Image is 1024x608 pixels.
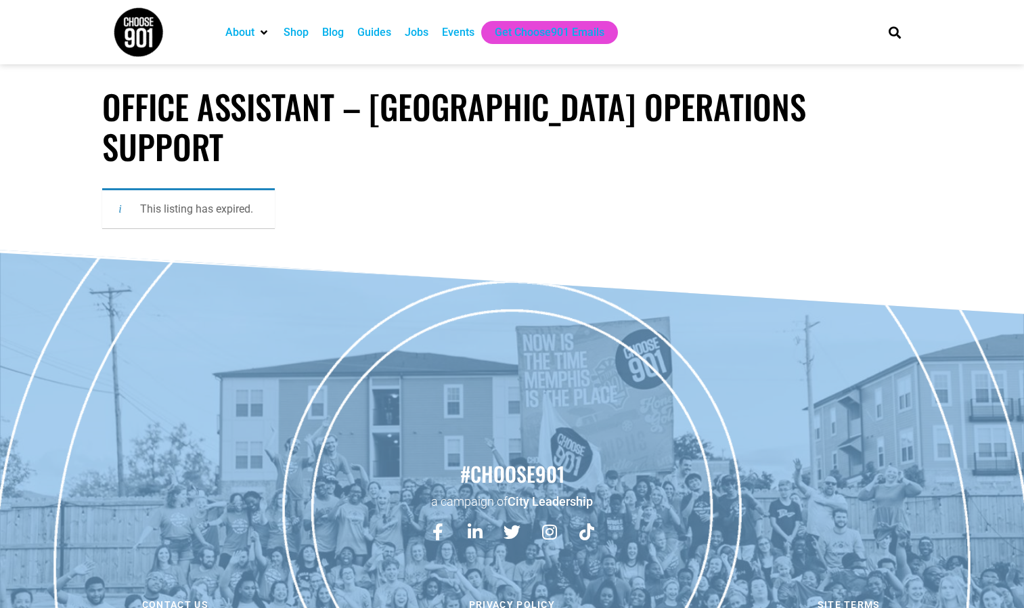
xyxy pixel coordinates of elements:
a: Get Choose901 Emails [495,24,604,41]
nav: Main nav [219,21,866,44]
a: About [225,24,254,41]
div: This listing has expired. [102,188,275,228]
a: Events [442,24,474,41]
a: Jobs [405,24,428,41]
h1: Office Assistant – [GEOGRAPHIC_DATA] Operations Support [102,87,921,167]
div: About [219,21,277,44]
a: Blog [322,24,344,41]
h2: #choose901 [7,460,1017,488]
a: Guides [357,24,391,41]
p: a campaign of [7,493,1017,510]
a: City Leadership [508,494,593,508]
a: Shop [284,24,309,41]
div: Search [883,21,906,43]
